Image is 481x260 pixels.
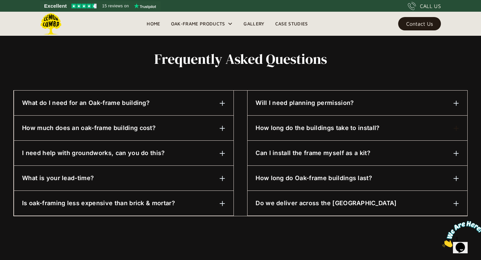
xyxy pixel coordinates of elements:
[406,21,433,26] div: Contact Us
[408,2,441,10] a: CALL US
[3,3,44,29] img: Chat attention grabber
[22,124,156,132] h6: How much does an oak-frame building cost?
[256,199,396,208] h6: Do we deliver across the [GEOGRAPHIC_DATA]
[420,2,441,10] div: CALL US
[171,20,225,28] div: Oak-Frame Products
[22,99,150,107] h6: What do I need for an Oak-frame building?
[40,1,161,11] a: See Lemon Lumba reviews on Trustpilot
[270,19,313,29] a: Case Studies
[256,124,379,132] h6: How long do the buildings take to install?
[141,19,165,29] a: Home
[22,149,165,157] h6: I need help with groundworks, can you do this?
[134,3,156,9] img: Trustpilot logo
[102,2,129,10] span: 15 reviews on
[44,2,67,10] span: Excellent
[440,218,481,250] iframe: chat widget
[22,174,94,182] h6: What is your lead-time?
[22,199,175,208] h6: Is oak-framing less expensive than brick & mortar?
[398,17,441,30] a: Contact Us
[13,51,468,67] h2: Frequently asked questions
[3,3,5,8] span: 1
[256,174,372,182] h6: How long do Oak-frame buildings last?
[166,12,238,36] div: Oak-Frame Products
[238,19,270,29] a: Gallery
[71,4,97,8] img: Trustpilot 4.5 stars
[256,149,370,157] h6: Can I install the frame myself as a kit?
[256,99,354,107] h6: Will I need planning permission?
